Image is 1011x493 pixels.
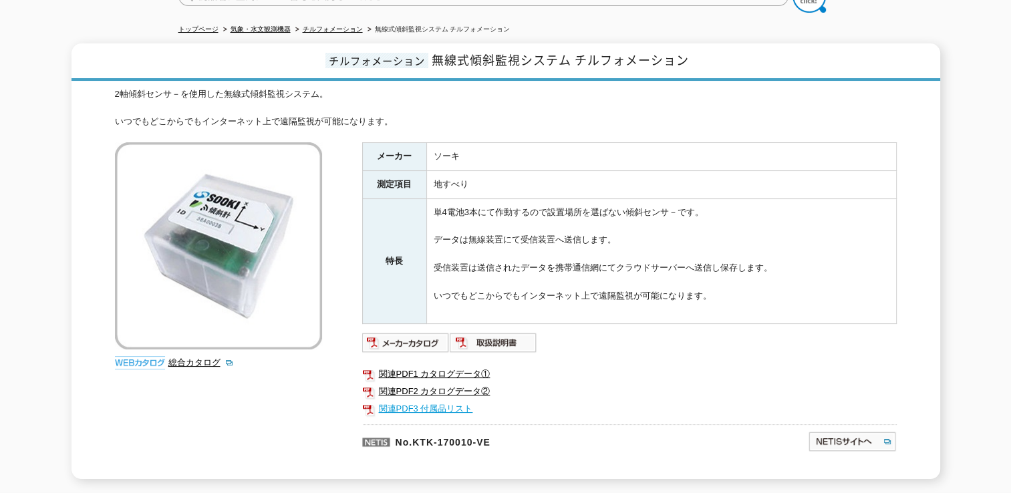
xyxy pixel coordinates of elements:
[432,51,689,69] span: 無線式傾斜監視システム チルフォメーション
[231,25,291,33] a: 気象・水文観測機器
[808,431,897,452] img: NETISサイトへ
[362,171,426,199] th: 測定項目
[362,424,679,456] p: No.KTK-170010-VE
[362,365,897,383] a: 関連PDF1 カタログデータ①
[426,198,896,323] td: 単4電池3本にて作動するので設置場所を選ばない傾斜センサ－です。 データは無線装置にて受信装置へ送信します。 受信装置は送信されたデータを携帯通信網にてクラウドサーバーへ送信し保存します。 いつ...
[450,332,537,353] img: 取扱説明書
[365,23,511,37] li: 無線式傾斜監視システム チルフォメーション
[115,356,165,369] img: webカタログ
[325,53,428,68] span: チルフォメーション
[168,357,234,367] a: 総合カタログ
[426,143,896,171] td: ソーキ
[362,383,897,400] a: 関連PDF2 カタログデータ②
[362,143,426,171] th: メーカー
[115,142,322,349] img: 無線式傾斜監視システム チルフォメーション
[303,25,363,33] a: チルフォメーション
[362,400,897,418] a: 関連PDF3 付属品リスト
[362,341,450,351] a: メーカーカタログ
[178,25,219,33] a: トップページ
[115,88,897,129] div: 2軸傾斜センサ－を使用した無線式傾斜監視システム。 いつでもどこからでもインターネット上で遠隔監視が可能になります。
[450,341,537,351] a: 取扱説明書
[426,171,896,199] td: 地すべり
[362,332,450,353] img: メーカーカタログ
[362,198,426,323] th: 特長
